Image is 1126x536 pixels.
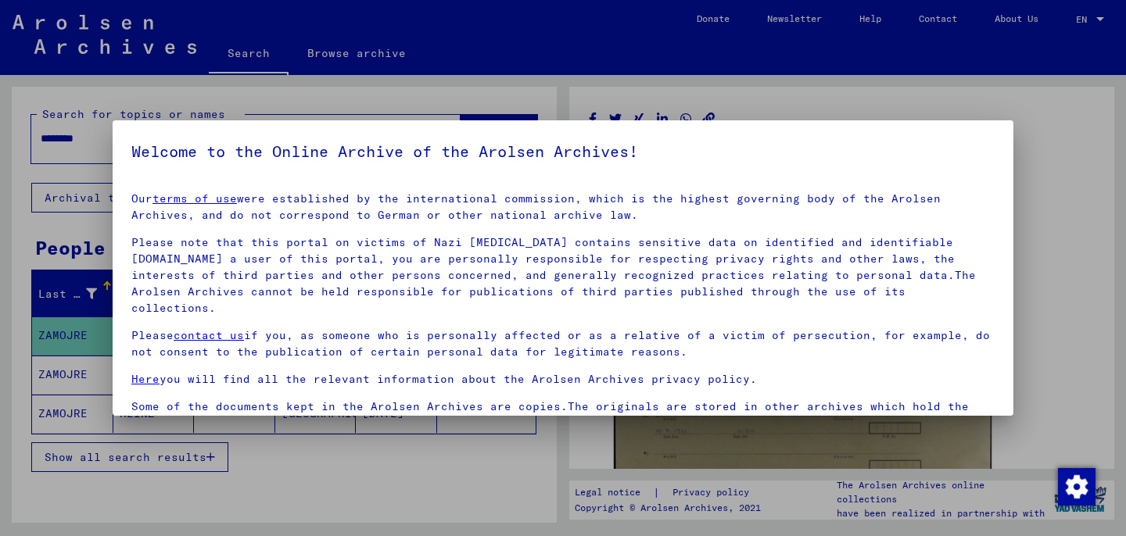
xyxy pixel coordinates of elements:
[131,371,995,388] p: you will find all the relevant information about the Arolsen Archives privacy policy.
[131,234,995,316] p: Please note that this portal on victims of Nazi [MEDICAL_DATA] contains sensitive data on identif...
[131,398,995,448] p: Some of the documents kept in the Arolsen Archives are copies.The originals are stored in other a...
[131,372,160,386] a: Here
[174,328,244,342] a: contact us
[131,139,995,164] h5: Welcome to the Online Archive of the Arolsen Archives!
[131,327,995,360] p: Please if you, as someone who is personally affected or as a relative of a victim of persecution,...
[1058,468,1096,506] img: Change consent
[152,191,237,205] a: terms of use
[131,191,995,223] p: Our were established by the international commission, which is the highest governing body of the ...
